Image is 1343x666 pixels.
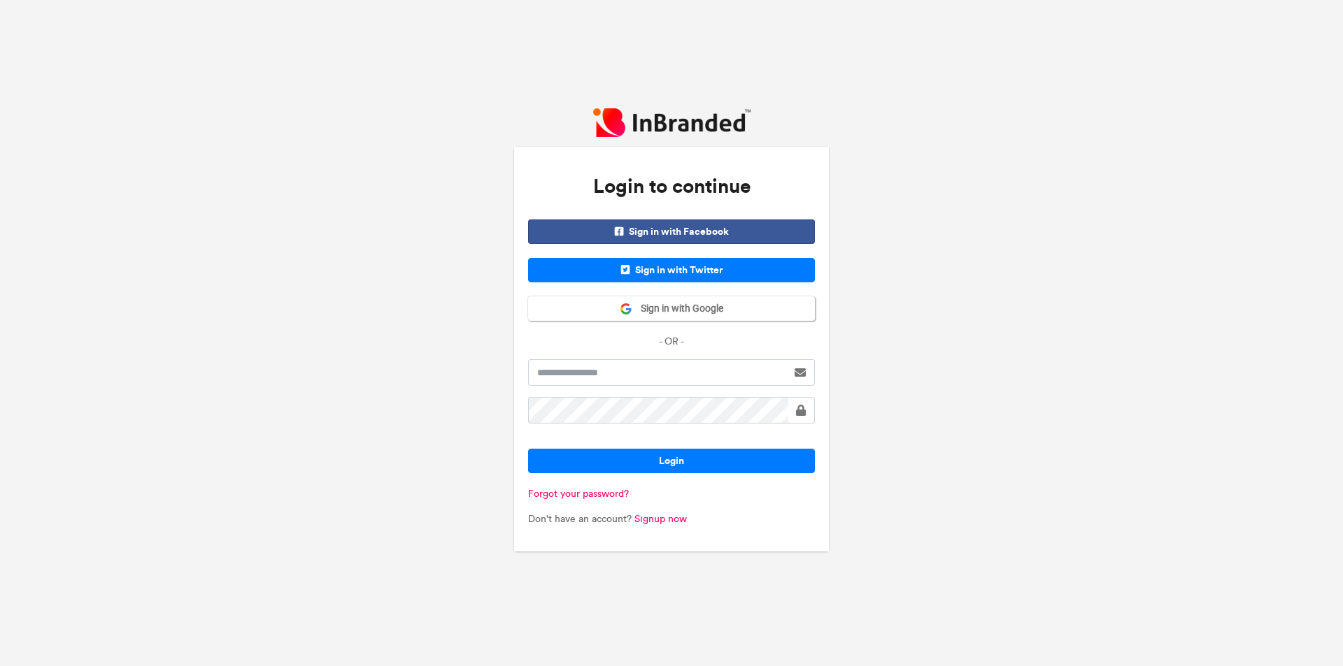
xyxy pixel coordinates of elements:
button: Sign in with Google [528,296,815,321]
img: InBranded Logo [593,108,751,137]
p: - OR - [528,335,815,349]
button: Login [528,449,815,473]
span: Sign in with Facebook [528,219,815,244]
a: Signup now [634,513,687,525]
a: Forgot your password? [528,488,629,500]
span: Sign in with Twitter [528,258,815,282]
h3: Login to continue [528,161,815,212]
span: Sign in with Google [632,302,723,316]
p: Don't have an account? [528,512,815,526]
